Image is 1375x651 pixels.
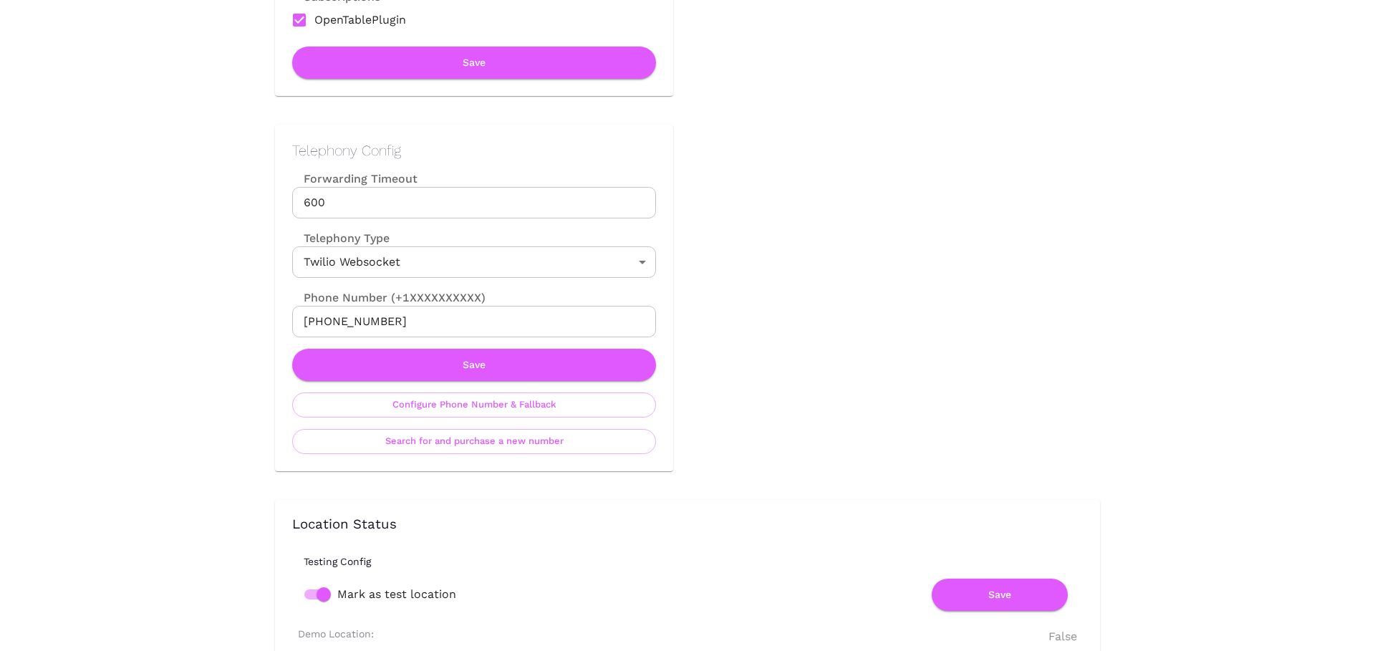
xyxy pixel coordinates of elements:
[292,47,656,79] button: Save
[292,230,390,246] label: Telephony Type
[292,349,656,381] button: Save
[292,246,656,278] div: Twilio Websocket
[292,142,656,159] h2: Telephony Config
[314,11,406,29] span: OpenTablePlugin
[292,429,656,454] button: Search for and purchase a new number
[298,628,374,640] h6: Demo Location:
[292,392,656,418] button: Configure Phone Number & Fallback
[292,170,656,187] label: Forwarding Timeout
[337,586,456,603] span: Mark as test location
[304,556,1094,567] h6: Testing Config
[292,517,1083,533] h3: Location Status
[292,289,656,306] label: Phone Number (+1XXXXXXXXXX)
[932,579,1068,611] button: Save
[1048,628,1077,645] div: False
